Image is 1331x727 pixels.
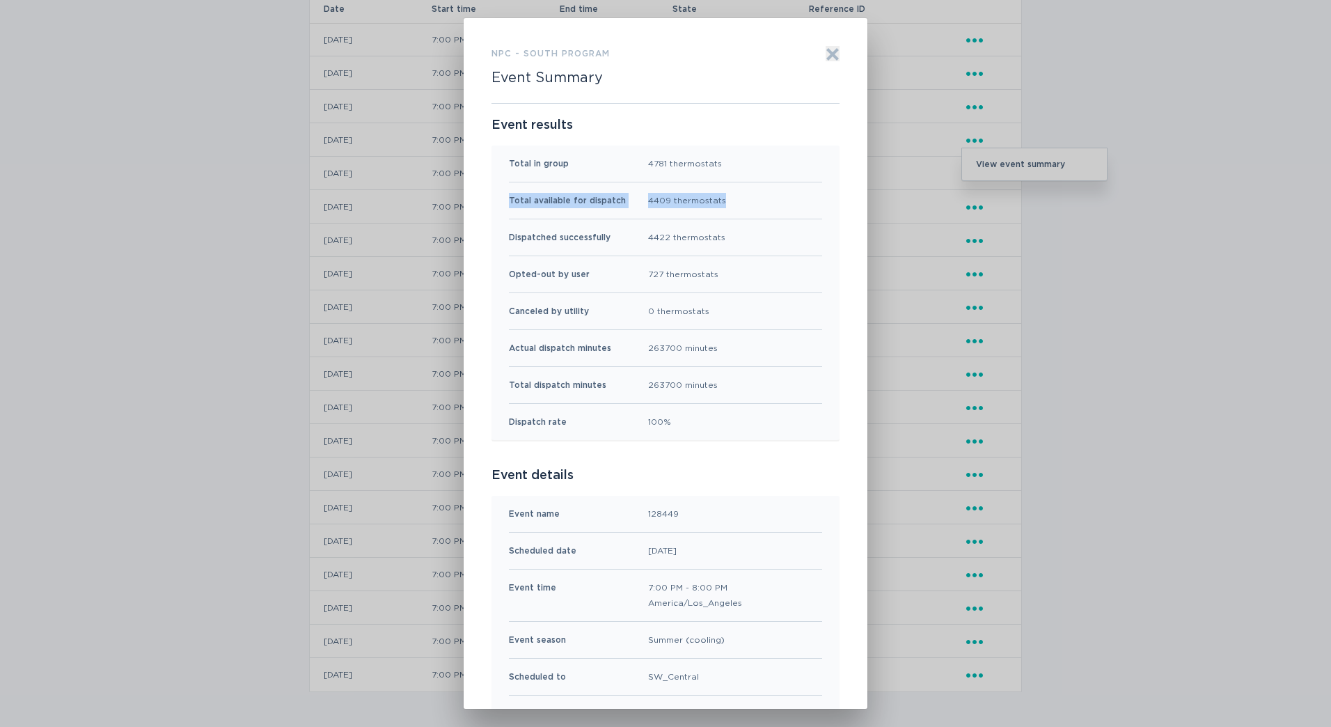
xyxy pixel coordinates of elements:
div: 263700 minutes [648,341,718,356]
div: 100% [648,414,671,430]
div: SW_Central [648,669,699,685]
div: Dispatched successfully [509,230,611,245]
div: Actual dispatch minutes [509,341,611,356]
div: 4781 thermostats [648,156,722,171]
div: 0 thermostats [648,304,709,319]
span: America/Los_Angeles [648,595,742,611]
button: Exit [826,46,840,61]
div: Total available for dispatch [509,193,626,208]
div: 4422 thermostats [648,230,725,245]
div: 4409 thermostats [648,193,726,208]
h3: NPC - South program [491,46,610,61]
div: Total dispatch minutes [509,377,606,393]
p: Event results [491,118,840,133]
div: Event name [509,506,560,522]
div: Event season [509,632,566,648]
div: 0 minutes [648,706,690,721]
div: Scheduled to [509,669,566,685]
p: Event details [491,468,840,483]
div: 727 thermostats [648,267,718,282]
div: Event summary [464,18,867,709]
span: 7:00 PM - 8:00 PM [648,580,742,595]
div: Summer (cooling) [648,632,725,648]
div: Event time [509,580,556,611]
div: [DATE] [648,543,677,558]
div: 128449 [648,506,679,522]
div: Total in group [509,156,569,171]
div: Opted-out by user [509,267,590,282]
div: 263700 minutes [648,377,718,393]
div: Scheduled date [509,543,576,558]
h2: Event Summary [491,70,603,86]
div: Canceled by utility [509,304,589,319]
div: Dispatch rate [509,414,567,430]
div: Random event time [509,706,593,721]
